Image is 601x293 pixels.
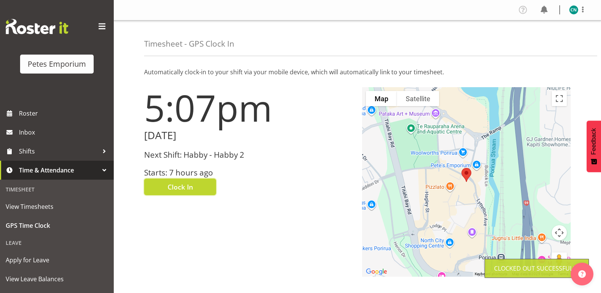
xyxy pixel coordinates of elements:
[2,182,112,197] div: Timesheet
[28,58,86,70] div: Petes Emporium
[366,91,397,106] button: Show street map
[144,130,353,141] h2: [DATE]
[2,235,112,251] div: Leave
[364,267,389,277] img: Google
[587,121,601,172] button: Feedback - Show survey
[6,254,108,266] span: Apply for Leave
[144,179,216,195] button: Clock In
[590,128,597,155] span: Feedback
[168,182,193,192] span: Clock In
[19,146,99,157] span: Shifts
[19,108,110,119] span: Roster
[6,220,108,231] span: GPS Time Clock
[6,201,108,212] span: View Timesheets
[475,271,507,277] button: Keyboard shortcuts
[19,165,99,176] span: Time & Attendance
[2,251,112,269] a: Apply for Leave
[552,225,567,240] button: Map camera controls
[552,252,567,268] button: Drag Pegman onto the map to open Street View
[144,150,353,159] h3: Next Shift: Habby - Habby 2
[6,273,108,285] span: View Leave Balances
[144,39,234,48] h4: Timesheet - GPS Clock In
[569,5,578,14] img: christine-neville11214.jpg
[397,91,439,106] button: Show satellite imagery
[144,168,353,177] h3: Starts: 7 hours ago
[578,270,586,278] img: help-xxl-2.png
[2,269,112,288] a: View Leave Balances
[552,91,567,106] button: Toggle fullscreen view
[2,216,112,235] a: GPS Time Clock
[19,127,110,138] span: Inbox
[364,267,389,277] a: Open this area in Google Maps (opens a new window)
[144,67,571,77] p: Automatically clock-in to your shift via your mobile device, which will automatically link to you...
[494,264,579,273] div: Clocked out Successfully
[6,19,68,34] img: Rosterit website logo
[144,87,353,128] h1: 5:07pm
[2,197,112,216] a: View Timesheets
